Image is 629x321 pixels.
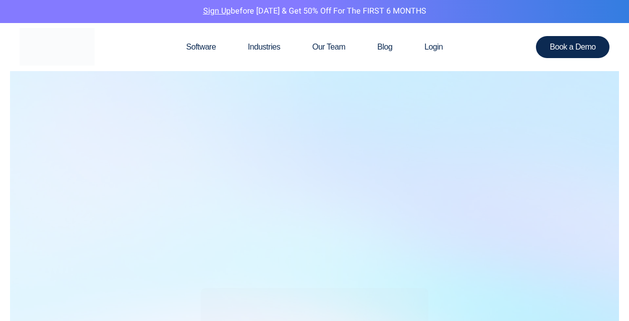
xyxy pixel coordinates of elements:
[170,23,232,71] a: Software
[550,43,596,51] span: Book a Demo
[203,5,231,17] a: Sign Up
[536,36,610,58] a: Book a Demo
[296,23,361,71] a: Our Team
[8,5,621,18] p: before [DATE] & Get 50% Off for the FIRST 6 MONTHS
[408,23,459,71] a: Login
[232,23,296,71] a: Industries
[361,23,408,71] a: Blog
